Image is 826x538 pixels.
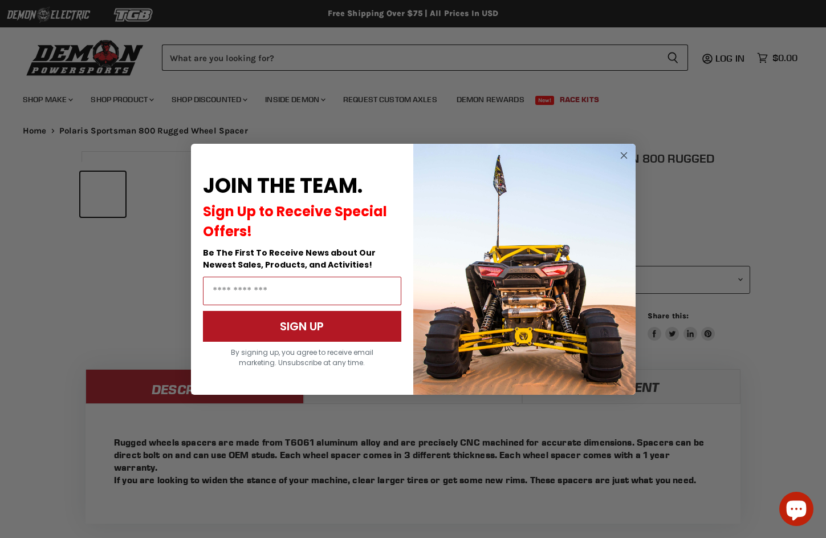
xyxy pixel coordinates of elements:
inbox-online-store-chat: Shopify online store chat [776,492,817,529]
span: By signing up, you agree to receive email marketing. Unsubscribe at any time. [231,347,373,367]
button: SIGN UP [203,311,401,342]
input: Email Address [203,277,401,305]
span: Sign Up to Receive Special Offers! [203,202,387,241]
img: a9095488-b6e7-41ba-879d-588abfab540b.jpeg [413,144,636,395]
span: Be The First To Receive News about Our Newest Sales, Products, and Activities! [203,247,376,270]
button: Close dialog [617,148,631,163]
span: JOIN THE TEAM. [203,171,363,200]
